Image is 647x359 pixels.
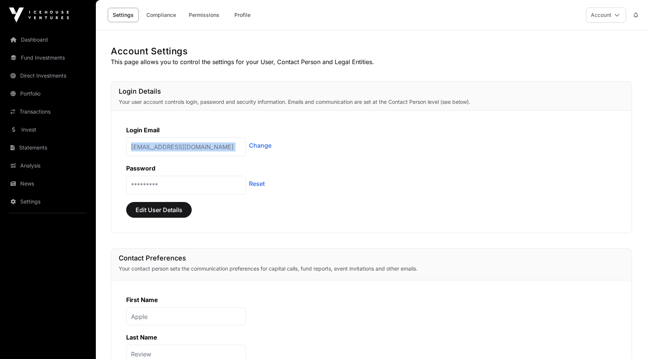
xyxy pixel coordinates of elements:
[6,31,90,48] a: Dashboard
[6,193,90,210] a: Settings
[119,253,624,263] h1: Contact Preferences
[6,103,90,120] a: Transactions
[6,175,90,192] a: News
[126,296,158,304] label: First Name
[6,121,90,138] a: Invest
[6,157,90,174] a: Analysis
[136,205,182,214] span: Edit User Details
[586,7,626,22] button: Account
[119,98,624,106] p: Your user account controls login, password and security information. Emails and communication are...
[108,8,139,22] a: Settings
[6,49,90,66] a: Fund Investments
[126,126,160,134] label: Login Email
[126,307,246,325] p: Apple
[227,8,257,22] a: Profile
[249,141,271,150] a: Change
[6,67,90,84] a: Direct Investments
[6,85,90,102] a: Portfolio
[119,265,624,272] p: Your contact person sets the communication preferences for capital calls, fund reports, event inv...
[142,8,181,22] a: Compliance
[111,45,632,57] h1: Account Settings
[9,7,69,22] img: Icehouse Ventures Logo
[610,323,647,359] iframe: Chat Widget
[6,139,90,156] a: Statements
[126,202,192,218] button: Edit User Details
[126,138,246,156] p: [EMAIL_ADDRESS][DOMAIN_NAME]
[126,334,157,341] label: Last Name
[126,165,155,172] label: Password
[184,8,224,22] a: Permissions
[119,86,624,97] h1: Login Details
[111,57,632,66] p: This page allows you to control the settings for your User, Contact Person and Legal Entities.
[249,179,265,188] a: Reset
